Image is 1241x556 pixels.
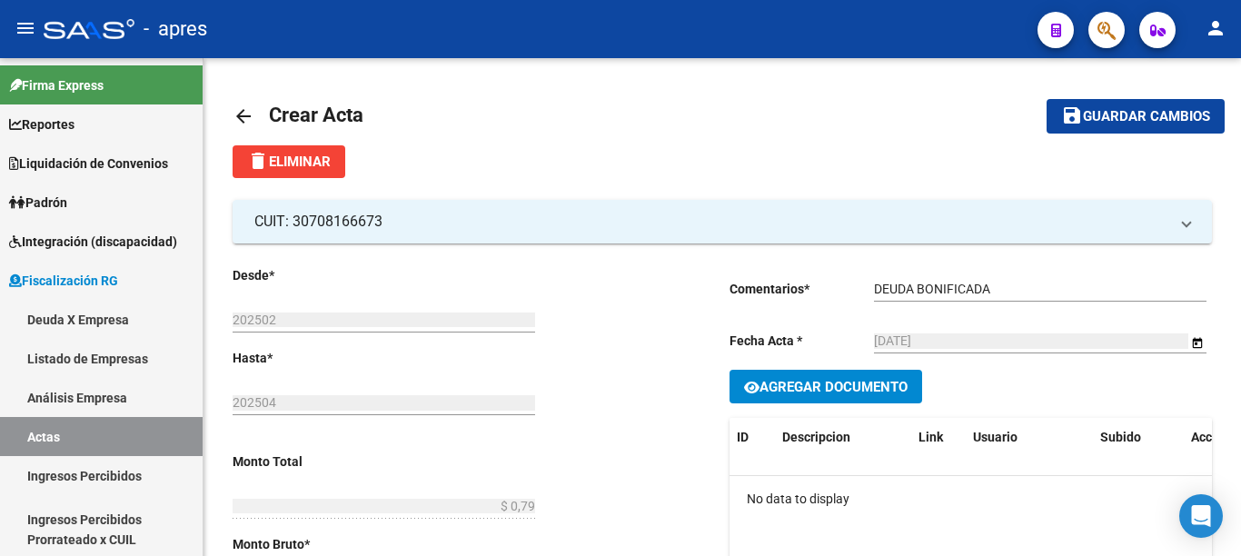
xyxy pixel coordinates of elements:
mat-panel-title: CUIT: 30708166673 [254,212,1168,232]
span: Guardar cambios [1083,109,1210,125]
p: Fecha Acta * [730,331,874,351]
span: - apres [144,9,207,49]
span: Agregar Documento [759,379,908,395]
span: Usuario [973,430,1018,444]
span: Reportes [9,114,74,134]
span: Eliminar [247,154,331,170]
span: Integración (discapacidad) [9,232,177,252]
p: Hasta [233,348,370,368]
span: Liquidación de Convenios [9,154,168,174]
span: ID [737,430,749,444]
p: Monto Bruto [233,534,370,554]
span: Fiscalización RG [9,271,118,291]
p: Monto Total [233,452,370,472]
button: Agregar Documento [730,370,922,403]
button: Eliminar [233,145,345,178]
span: Descripcion [782,430,850,444]
button: Guardar cambios [1047,99,1225,133]
p: Comentarios [730,279,874,299]
p: Desde [233,265,370,285]
div: Open Intercom Messenger [1179,494,1223,538]
datatable-header-cell: Link [911,418,966,457]
span: Firma Express [9,75,104,95]
mat-icon: menu [15,17,36,39]
div: No data to display [730,476,1212,521]
mat-icon: arrow_back [233,105,254,127]
span: Padrón [9,193,67,213]
span: Accion [1191,430,1230,444]
datatable-header-cell: ID [730,418,775,457]
datatable-header-cell: Subido [1093,418,1184,457]
mat-icon: delete [247,150,269,172]
mat-icon: save [1061,104,1083,126]
datatable-header-cell: Descripcion [775,418,911,457]
datatable-header-cell: Usuario [966,418,1093,457]
span: Link [918,430,943,444]
span: Subido [1100,430,1141,444]
mat-icon: person [1205,17,1226,39]
mat-expansion-panel-header: CUIT: 30708166673 [233,200,1212,243]
span: Crear Acta [269,104,363,126]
